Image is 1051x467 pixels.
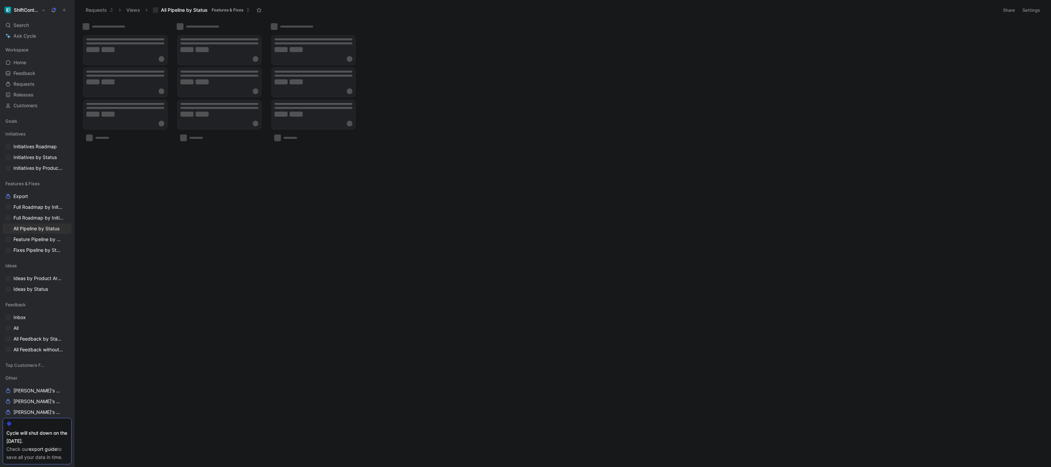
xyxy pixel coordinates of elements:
a: All [3,323,72,333]
a: Requests [3,79,72,89]
a: All Feedback without Insights [3,345,72,355]
div: Ideas [3,261,72,271]
img: ShiftControl [4,7,11,13]
span: Ideas by Product Area [13,275,62,282]
button: Requests [83,5,117,15]
a: Feedback [3,68,72,78]
span: Features & Fixes [5,180,40,187]
a: Full Roadmap by Initiatives/Status [3,213,72,223]
span: Initiatives by Product Area [13,165,63,171]
span: Goals [5,118,17,124]
button: All Pipeline by StatusFeatures & Fixes [150,5,253,15]
span: Initiatives [5,130,26,137]
a: Ideas by Status [3,284,72,294]
span: Initiatives Roadmap [13,143,57,150]
div: Other [3,373,72,383]
span: All Pipeline by Status [13,225,59,232]
span: Top Customers Feedback [5,362,47,368]
a: export guide [29,446,57,452]
a: Initiatives Roadmap [3,142,72,152]
a: [PERSON_NAME]'s Work [3,386,72,396]
button: Share [1000,5,1018,15]
a: Export [3,191,72,201]
span: Export [13,193,28,200]
div: Search [3,20,72,30]
span: Full Roadmap by Initiatives/Status [13,215,64,221]
span: All [13,325,18,332]
span: Feedback [13,70,35,77]
div: Features & Fixes [3,179,72,189]
span: All Feedback without Insights [13,346,64,353]
a: Ideas by Product Area [3,273,72,283]
span: Customers [13,102,38,109]
a: Releases [3,90,72,100]
button: ShiftControlShiftControl [3,5,47,15]
span: All Pipeline by Status [161,7,208,13]
h1: ShiftControl [14,7,39,13]
span: Other [5,375,17,381]
a: Ask Cycle [3,31,72,41]
div: Goals [3,116,72,128]
div: IdeasIdeas by Product AreaIdeas by Status [3,261,72,294]
span: Feature Pipeline by Status [13,236,63,243]
span: [PERSON_NAME]'s Work [13,409,63,416]
div: Initiatives [3,129,72,139]
span: Releases [13,91,34,98]
a: Inbox [3,312,72,322]
div: InitiativesInitiatives RoadmapInitiatives by StatusInitiatives by Product Area [3,129,72,173]
span: Home [13,59,26,66]
div: Top Customers Feedback [3,360,72,372]
span: Features & Fixes [212,7,243,13]
span: Search [13,21,29,29]
span: Full Roadmap by Initiatives [13,204,63,210]
span: Feedback [5,301,26,308]
span: Inbox [13,314,26,321]
a: Feature Pipeline by Status [3,234,72,244]
span: Ideas by Status [13,286,48,293]
div: FeedbackInboxAllAll Feedback by StatusAll Feedback without Insights [3,300,72,355]
a: [PERSON_NAME]'s Work [3,407,72,417]
a: All Pipeline by Status [3,224,72,234]
a: Home [3,57,72,68]
span: [PERSON_NAME]'s Work [13,398,63,405]
div: Features & FixesExportFull Roadmap by InitiativesFull Roadmap by Initiatives/StatusAll Pipeline b... [3,179,72,255]
span: Ask Cycle [13,32,36,40]
div: Workspace [3,45,72,55]
span: Fixes Pipeline by Status [13,247,62,254]
span: All Feedback by Status [13,336,62,342]
div: Feedback [3,300,72,310]
a: [PERSON_NAME]'s Work [3,396,72,406]
div: Other[PERSON_NAME]'s Work[PERSON_NAME]'s Work[PERSON_NAME]'s WorkRelease NotesCustomer Voice [3,373,72,439]
a: Fixes Pipeline by Status [3,245,72,255]
div: Goals [3,116,72,126]
a: Initiatives by Status [3,152,72,162]
span: Requests [13,81,35,87]
a: Full Roadmap by Initiatives [3,202,72,212]
a: Initiatives by Product Area [3,163,72,173]
button: Settings [1019,5,1043,15]
a: Customers [3,101,72,111]
span: Initiatives by Status [13,154,57,161]
a: All Feedback by Status [3,334,72,344]
span: Ideas [5,262,17,269]
div: Top Customers Feedback [3,360,72,370]
div: Check our to save all your data in time. [6,445,68,461]
button: Views [123,5,143,15]
div: Cycle will shut down on the [DATE]. [6,429,68,445]
span: Workspace [5,46,29,53]
span: [PERSON_NAME]'s Work [13,387,63,394]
